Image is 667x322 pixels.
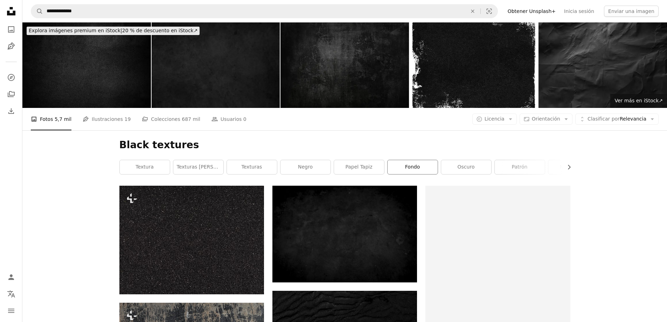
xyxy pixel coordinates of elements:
[503,6,560,17] a: Obtener Unsplash+
[4,270,18,284] a: Iniciar sesión / Registrarse
[142,108,200,130] a: Colecciones 687 mil
[4,22,18,36] a: Fotos
[465,5,480,18] button: Borrar
[604,6,659,17] button: Enviar una imagen
[152,22,280,108] img: Black dark concrete wall background. Pattern board cement texture grunge dirty scratched for show...
[614,98,663,103] span: Ver más en iStock ↗
[4,287,18,301] button: Idioma
[575,114,659,125] button: Clasificar porRelevancia
[29,28,197,33] span: 20 % de descuento en iStock ↗
[22,22,151,108] img: Fondo oscuro de textura de tela negra
[31,5,43,18] button: Buscar en Unsplash
[388,160,438,174] a: fondo
[119,139,570,151] h1: Black textures
[83,108,131,130] a: Ilustraciones 19
[272,231,417,237] a: a black and white photo of a dark background
[472,114,517,125] button: Licencia
[495,160,545,174] a: patrón
[410,22,538,108] img: Textura blanco y negro
[22,22,204,39] a: Explora imágenes premium en iStock|20 % de descuento en iStock↗
[4,70,18,84] a: Explorar
[4,4,18,20] a: Inicio — Unsplash
[243,115,246,123] span: 0
[29,28,122,33] span: Explora imágenes premium en iStock |
[182,115,200,123] span: 687 mil
[272,186,417,282] img: a black and white photo of a dark background
[4,39,18,53] a: Ilustraciones
[173,160,223,174] a: texturas [PERSON_NAME]
[481,5,498,18] button: Búsqueda visual
[4,87,18,101] a: Colecciones
[4,104,18,118] a: Historial de descargas
[31,4,498,18] form: Encuentra imágenes en todo el sitio
[334,160,384,174] a: papel tapiz
[560,6,598,17] a: Inicia sesión
[120,160,170,174] a: textura
[4,304,18,318] button: Menú
[563,160,570,174] button: desplazar lista a la derecha
[211,108,246,130] a: Usuarios 0
[610,94,667,108] a: Ver más en iStock↗
[280,22,409,108] img: Textura de fondo
[548,160,598,174] a: naturaleza
[227,160,277,174] a: Texturas
[124,115,131,123] span: 19
[588,116,646,123] span: Relevancia
[280,160,331,174] a: negro
[485,116,505,122] span: Licencia
[119,237,264,243] a: Una foto en blanco y negro de un avión en el cielo
[441,160,491,174] a: oscuro
[119,186,264,294] img: Una foto en blanco y negro de un avión en el cielo
[520,114,572,125] button: Orientación
[588,116,620,122] span: Clasificar por
[539,22,667,108] img: Textura de papel negro arrugado pesado sobre fondo con poca luz
[532,116,560,122] span: Orientación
